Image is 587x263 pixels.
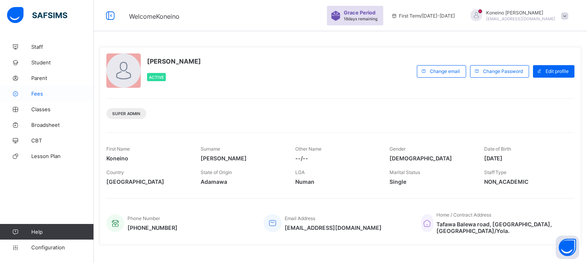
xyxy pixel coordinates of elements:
[31,244,93,251] span: Configuration
[556,236,579,259] button: Open asap
[201,155,283,162] span: [PERSON_NAME]
[331,11,341,21] img: sticker-purple.71386a28dfed39d6af7621340158ba97.svg
[295,155,378,162] span: --/--
[436,212,491,218] span: Home / Contract Address
[285,215,315,221] span: Email Address
[31,91,94,97] span: Fees
[430,68,460,74] span: Change email
[106,169,124,175] span: Country
[391,13,455,19] span: session/term information
[390,169,420,175] span: Marital Status
[484,155,567,162] span: [DATE]
[31,229,93,235] span: Help
[344,10,375,16] span: Grace Period
[484,178,567,185] span: NON_ACADEMIC
[483,68,523,74] span: Change Password
[129,12,180,20] span: Welcome Koneino
[295,146,321,152] span: Other Name
[127,215,160,221] span: Phone Number
[295,169,305,175] span: LGA
[31,153,94,159] span: Lesson Plan
[486,10,555,16] span: Koneino [PERSON_NAME]
[31,44,94,50] span: Staff
[201,169,232,175] span: State of Origin
[546,68,569,74] span: Edit profile
[31,59,94,66] span: Student
[31,122,94,128] span: Broadsheet
[106,178,189,185] span: [GEOGRAPHIC_DATA]
[484,146,512,152] span: Date of Birth
[295,178,378,185] span: Numan
[436,221,567,234] span: Tafawa Balewa road, [GEOGRAPHIC_DATA], [GEOGRAPHIC_DATA]/Yola.
[31,137,94,144] span: CBT
[344,16,377,21] span: 18 days remaining
[106,146,130,152] span: First Name
[285,224,382,231] span: [EMAIL_ADDRESS][DOMAIN_NAME]
[7,7,67,23] img: safsims
[149,75,164,80] span: Active
[201,178,283,185] span: Adamawa
[390,146,406,152] span: Gender
[463,9,572,22] div: Koneino Griffith
[147,57,201,65] span: [PERSON_NAME]
[201,146,220,152] span: Surname
[390,178,472,185] span: Single
[486,16,555,21] span: [EMAIL_ADDRESS][DOMAIN_NAME]
[484,169,507,175] span: Staff Type
[106,155,189,162] span: Koneino
[127,224,178,231] span: [PHONE_NUMBER]
[390,155,472,162] span: [DEMOGRAPHIC_DATA]
[31,106,94,112] span: Classes
[112,111,140,116] span: Super Admin
[31,75,94,81] span: Parent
